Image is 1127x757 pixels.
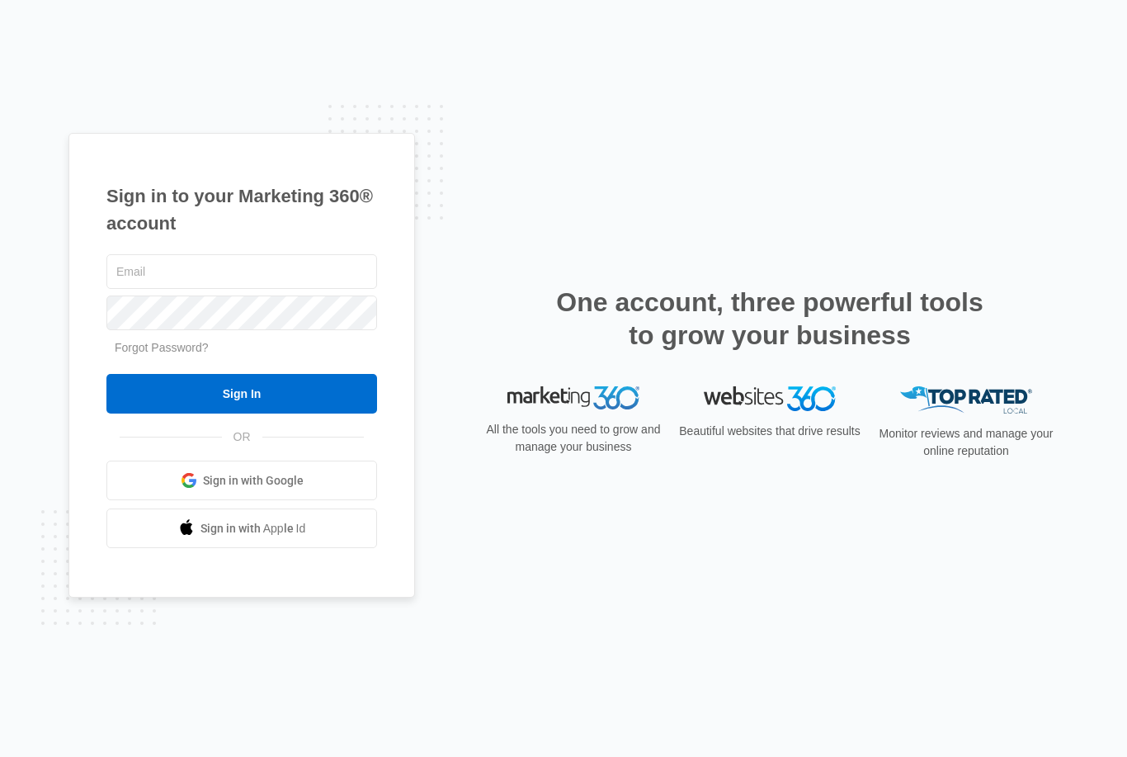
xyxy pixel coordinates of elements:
[900,386,1032,414] img: Top Rated Local
[481,421,666,456] p: All the tools you need to grow and manage your business
[874,425,1059,460] p: Monitor reviews and manage your online reputation
[551,286,988,352] h2: One account, three powerful tools to grow your business
[106,461,377,500] a: Sign in with Google
[106,254,377,289] input: Email
[677,423,862,440] p: Beautiful websites that drive results
[115,341,209,354] a: Forgot Password?
[507,386,639,409] img: Marketing 360
[203,472,304,490] span: Sign in with Google
[106,509,377,548] a: Sign in with Apple Id
[222,428,262,446] span: OR
[106,374,377,414] input: Sign In
[106,182,377,237] h1: Sign in to your Marketing 360® account
[704,386,836,410] img: Websites 360
[200,520,306,537] span: Sign in with Apple Id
